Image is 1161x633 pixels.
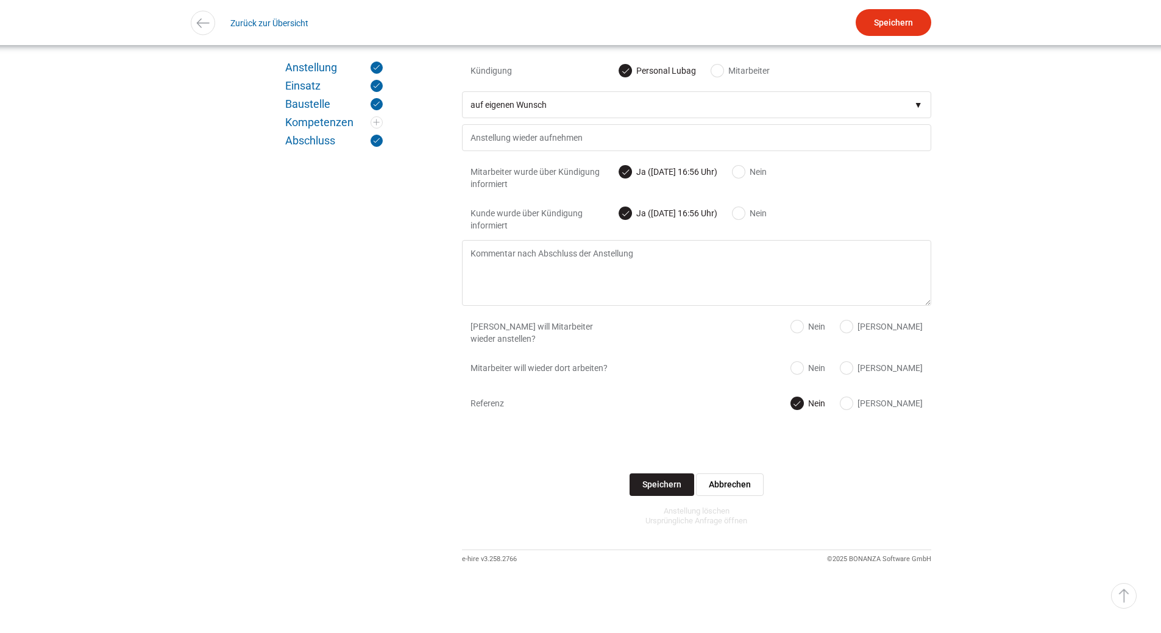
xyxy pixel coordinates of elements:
[840,320,923,333] label: [PERSON_NAME]
[194,14,211,32] img: icon-arrow-left.svg
[285,62,383,74] a: Anstellung
[840,397,923,409] label: [PERSON_NAME]
[285,98,383,110] a: Baustelle
[470,65,620,77] span: Kündigung
[791,362,825,374] label: Nein
[645,516,747,525] a: Ursprüngliche Anfrage öffnen
[470,320,620,345] span: [PERSON_NAME] will Mitarbeiter wieder anstellen?
[791,397,825,409] label: Nein
[840,362,923,374] label: [PERSON_NAME]
[696,473,764,496] a: Abbrechen
[285,80,383,92] a: Einsatz
[230,9,308,37] a: Zurück zur Übersicht
[285,135,383,147] a: Abschluss
[856,9,931,36] input: Speichern
[733,207,767,219] label: Nein
[791,320,825,333] label: Nein
[285,116,383,129] a: Kompetenzen
[619,166,717,178] label: Ja ([DATE] 16:56 Uhr)
[470,397,620,409] span: Referenz
[1111,583,1137,609] a: ▵ Nach oben
[470,362,620,374] span: Mitarbeiter will wieder dort arbeiten?
[827,550,931,568] div: ©2025 BONANZA Software GmbH
[462,550,517,568] div: e-hire v3.258.2766
[619,65,696,77] label: Personal Lubag
[470,207,620,232] span: Kunde wurde über Kündigung informiert
[470,166,620,190] span: Mitarbeiter wurde über Kündigung informiert
[630,473,694,496] input: Speichern
[664,506,730,515] a: Anstellung löschen
[462,124,931,151] input: Anstellung wieder aufnehmen
[711,65,770,77] label: Mitarbeiter
[733,166,767,178] label: Nein
[619,207,717,219] label: Ja ([DATE] 16:56 Uhr)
